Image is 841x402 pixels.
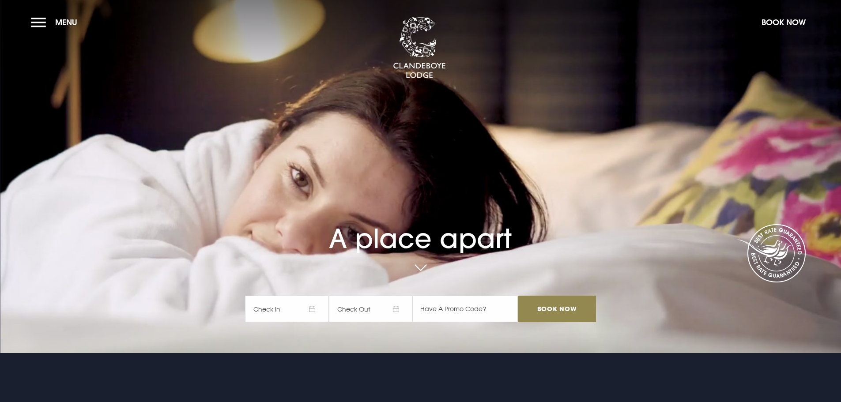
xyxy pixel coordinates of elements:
input: Have A Promo Code? [413,296,518,322]
span: Check Out [329,296,413,322]
button: Menu [31,13,82,32]
img: Clandeboye Lodge [393,17,446,79]
button: Book Now [757,13,810,32]
span: Menu [55,17,77,27]
h1: A place apart [245,198,596,254]
span: Check In [245,296,329,322]
input: Book Now [518,296,596,322]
